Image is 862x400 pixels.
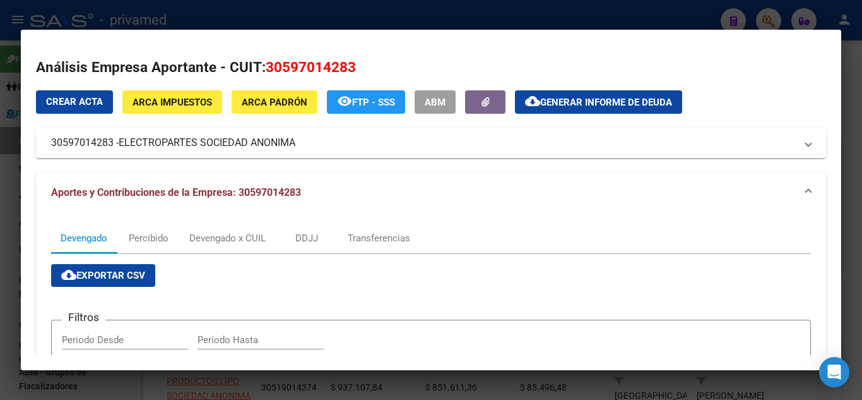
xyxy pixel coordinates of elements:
[122,90,222,114] button: ARCA Impuestos
[61,270,145,281] span: Exportar CSV
[62,310,105,324] h3: Filtros
[61,267,76,282] mat-icon: cloud_download
[133,97,212,108] span: ARCA Impuestos
[36,128,826,158] mat-expansion-panel-header: 30597014283 -ELECTROPARTES SOCIEDAD ANONIMA
[36,90,113,114] button: Crear Acta
[327,90,405,114] button: FTP - SSS
[189,231,266,245] div: Devengado x CUIL
[266,59,356,75] span: 30597014283
[51,264,155,287] button: Exportar CSV
[51,186,301,198] span: Aportes y Contribuciones de la Empresa: 30597014283
[515,90,682,114] button: Generar informe de deuda
[348,231,410,245] div: Transferencias
[425,97,446,108] span: ABM
[295,231,318,245] div: DDJJ
[36,57,826,78] h2: Análisis Empresa Aportante - CUIT:
[415,90,456,114] button: ABM
[525,94,540,109] mat-icon: cloud_download
[232,90,317,114] button: ARCA Padrón
[540,97,672,108] span: Generar informe de deuda
[36,173,826,213] mat-expansion-panel-header: Aportes y Contribuciones de la Empresa: 30597014283
[337,94,352,109] mat-icon: remove_red_eye
[51,135,796,150] mat-panel-title: 30597014283 -
[46,96,103,107] span: Crear Acta
[119,135,295,150] span: ELECTROPARTES SOCIEDAD ANONIMA
[819,357,849,387] div: Open Intercom Messenger
[61,231,107,245] div: Devengado
[129,231,168,245] div: Percibido
[352,97,395,108] span: FTP - SSS
[242,97,307,108] span: ARCA Padrón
